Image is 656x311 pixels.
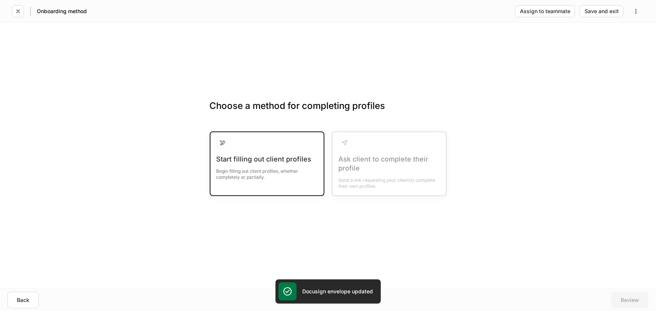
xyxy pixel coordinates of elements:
[580,5,624,17] button: Save and exit
[8,292,39,308] button: Back
[217,164,318,180] div: Begin filling out client profiles, whether completely or partially.
[17,297,29,303] div: Back
[210,100,447,124] h3: Choose a method for completing profiles
[217,155,318,164] div: Start filling out client profiles
[585,9,619,14] div: Save and exit
[37,8,87,15] h5: Onboarding method
[520,9,570,14] div: Assign to teammate
[303,288,373,295] h5: Docusign envelope updated
[515,5,575,17] button: Assign to teammate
